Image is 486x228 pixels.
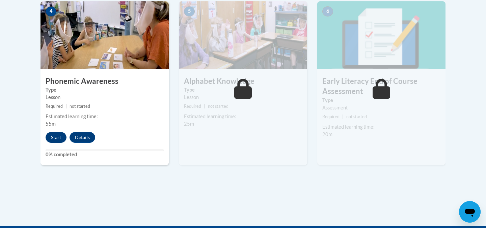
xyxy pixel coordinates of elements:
[184,94,302,101] div: Lesson
[184,86,302,94] label: Type
[65,104,67,109] span: |
[208,104,228,109] span: not started
[40,76,169,87] h3: Phonemic Awareness
[322,123,440,131] div: Estimated learning time:
[184,6,195,17] span: 5
[184,104,201,109] span: Required
[46,86,164,94] label: Type
[46,113,164,120] div: Estimated learning time:
[322,131,332,137] span: 20m
[184,113,302,120] div: Estimated learning time:
[322,6,333,17] span: 6
[317,76,446,97] h3: Early Literacy End of Course Assessment
[46,132,66,143] button: Start
[317,1,446,69] img: Course Image
[70,132,95,143] button: Details
[46,94,164,101] div: Lesson
[179,1,307,69] img: Course Image
[46,151,164,158] label: 0% completed
[459,201,481,223] iframe: Button to launch messaging window
[322,104,440,111] div: Assessment
[179,76,307,87] h3: Alphabet Knowledge
[70,104,90,109] span: not started
[342,114,344,119] span: |
[346,114,367,119] span: not started
[184,121,194,127] span: 25m
[46,104,63,109] span: Required
[46,121,56,127] span: 55m
[40,1,169,69] img: Course Image
[46,6,56,17] span: 4
[204,104,205,109] span: |
[322,114,340,119] span: Required
[322,97,440,104] label: Type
